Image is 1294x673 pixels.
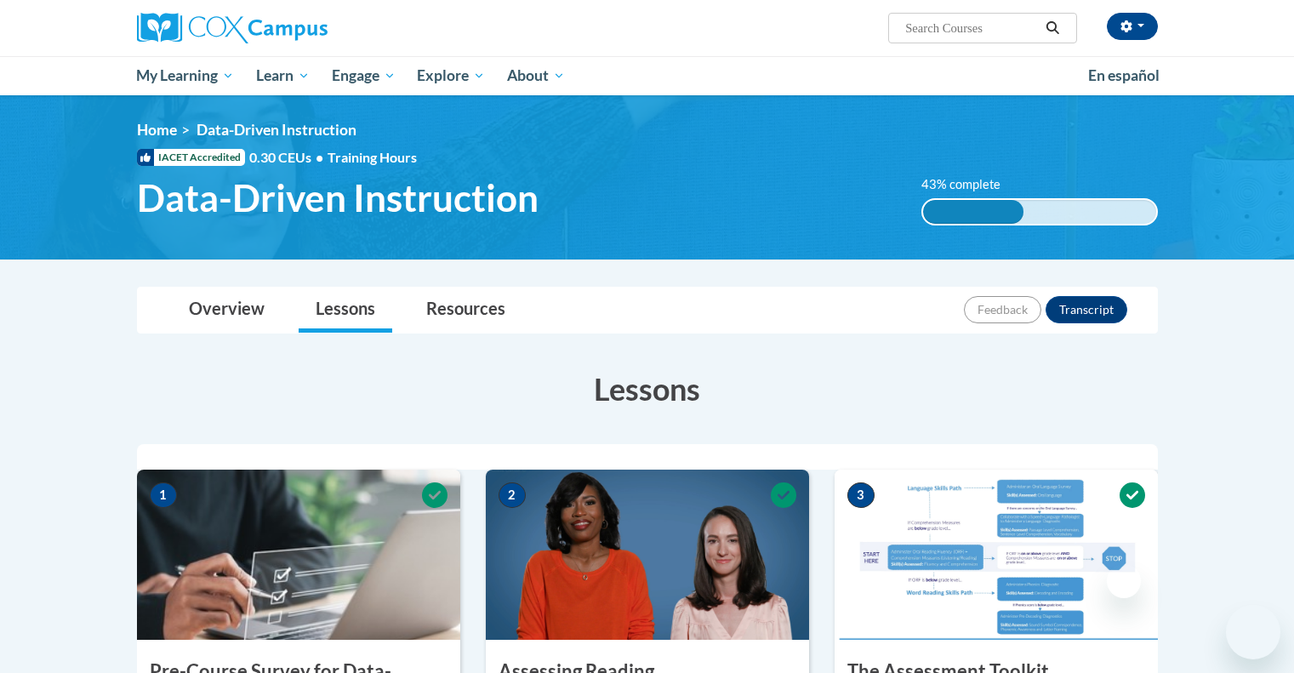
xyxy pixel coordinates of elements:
[486,470,809,640] img: Course Image
[197,121,356,139] span: Data-Driven Instruction
[126,56,246,95] a: My Learning
[137,121,177,139] a: Home
[299,288,392,333] a: Lessons
[256,66,310,86] span: Learn
[321,56,407,95] a: Engage
[1226,605,1280,659] iframe: Button to launch messaging window
[835,470,1158,640] img: Course Image
[137,13,460,43] a: Cox Campus
[1107,564,1141,598] iframe: Close message
[1046,296,1127,323] button: Transcript
[245,56,321,95] a: Learn
[1107,13,1158,40] button: Account Settings
[137,470,460,640] img: Course Image
[1088,66,1160,84] span: En español
[409,288,522,333] a: Resources
[499,482,526,508] span: 2
[137,368,1158,410] h3: Lessons
[172,288,282,333] a: Overview
[923,200,1023,224] div: 43% complete
[1077,58,1171,94] a: En español
[332,66,396,86] span: Engage
[150,482,177,508] span: 1
[136,66,234,86] span: My Learning
[137,175,539,220] span: Data-Driven Instruction
[406,56,496,95] a: Explore
[111,56,1183,95] div: Main menu
[417,66,485,86] span: Explore
[904,18,1040,38] input: Search Courses
[964,296,1041,323] button: Feedback
[249,148,328,167] span: 0.30 CEUs
[847,482,875,508] span: 3
[921,175,1019,194] label: 43% complete
[1040,18,1065,38] button: Search
[496,56,576,95] a: About
[316,149,323,165] span: •
[328,149,417,165] span: Training Hours
[137,13,328,43] img: Cox Campus
[507,66,565,86] span: About
[137,149,245,166] span: IACET Accredited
